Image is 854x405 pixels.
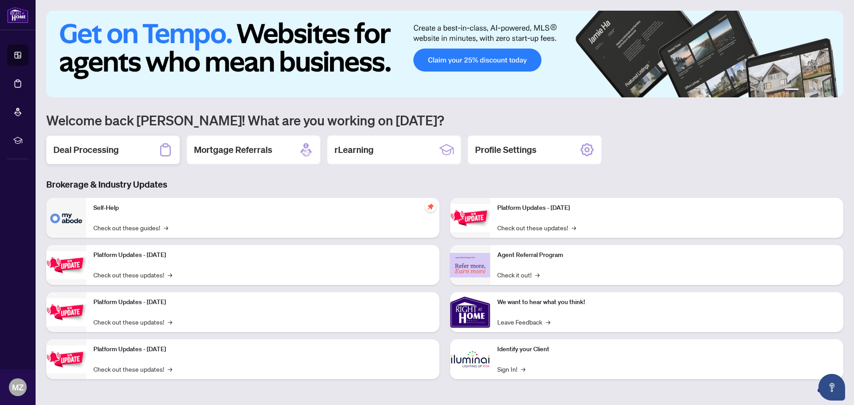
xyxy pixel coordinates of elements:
[194,144,272,156] h2: Mortgage Referrals
[450,253,490,277] img: Agent Referral Program
[168,270,172,280] span: →
[93,297,432,307] p: Platform Updates - [DATE]
[497,203,836,213] p: Platform Updates - [DATE]
[497,223,576,233] a: Check out these updates!→
[497,345,836,354] p: Identify your Client
[475,144,536,156] h2: Profile Settings
[46,251,86,279] img: Platform Updates - September 16, 2025
[831,88,834,92] button: 6
[46,298,86,326] img: Platform Updates - July 21, 2025
[93,223,168,233] a: Check out these guides!→
[824,88,827,92] button: 5
[93,345,432,354] p: Platform Updates - [DATE]
[497,250,836,260] p: Agent Referral Program
[46,345,86,373] img: Platform Updates - July 8, 2025
[497,364,525,374] a: Sign In!→
[497,297,836,307] p: We want to hear what you think!
[93,250,432,260] p: Platform Updates - [DATE]
[93,317,172,327] a: Check out these updates!→
[93,270,172,280] a: Check out these updates!→
[7,7,28,23] img: logo
[334,144,374,156] h2: rLearning
[785,88,799,92] button: 1
[572,223,576,233] span: →
[497,317,550,327] a: Leave Feedback→
[93,203,432,213] p: Self-Help
[818,374,845,401] button: Open asap
[425,201,436,212] span: pushpin
[164,223,168,233] span: →
[817,88,820,92] button: 4
[521,364,525,374] span: →
[810,88,813,92] button: 3
[12,381,24,393] span: MZ
[93,364,172,374] a: Check out these updates!→
[535,270,540,280] span: →
[497,270,540,280] a: Check it out!→
[168,317,172,327] span: →
[450,204,490,232] img: Platform Updates - June 23, 2025
[46,198,86,238] img: Self-Help
[46,178,843,191] h3: Brokerage & Industry Updates
[450,292,490,332] img: We want to hear what you think!
[802,88,806,92] button: 2
[46,112,843,128] h1: Welcome back [PERSON_NAME]! What are you working on [DATE]?
[450,339,490,379] img: Identify your Client
[168,364,172,374] span: →
[546,317,550,327] span: →
[53,144,119,156] h2: Deal Processing
[46,11,843,97] img: Slide 0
